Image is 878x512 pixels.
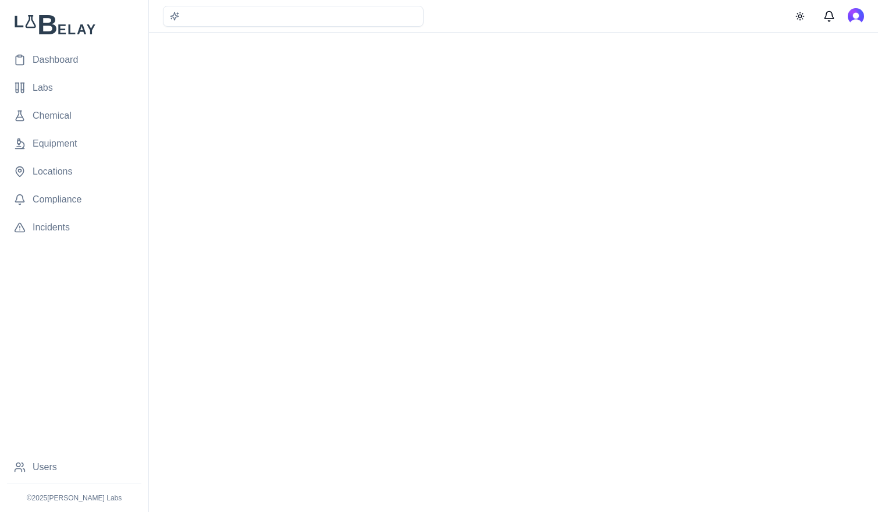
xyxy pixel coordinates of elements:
[848,8,864,24] button: Open user button
[7,216,141,239] a: Incidents
[7,160,141,183] a: Locations
[817,5,841,28] button: Messages
[33,165,73,179] span: Locations
[7,14,141,34] img: Lab Belay Logo
[7,188,141,211] a: Compliance
[7,456,141,479] a: Users
[33,53,78,67] span: Dashboard
[7,493,141,503] p: © 2025 [PERSON_NAME] Labs
[7,104,141,127] a: Chemical
[33,460,57,474] span: Users
[7,76,141,99] a: Labs
[33,221,70,234] span: Incidents
[33,193,81,207] span: Compliance
[33,81,53,95] span: Labs
[790,6,811,27] button: Toggle theme
[7,132,141,155] a: Equipment
[33,137,77,151] span: Equipment
[848,8,864,24] img: Ross Martin-Wells
[7,48,141,72] a: Dashboard
[33,109,72,123] span: Chemical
